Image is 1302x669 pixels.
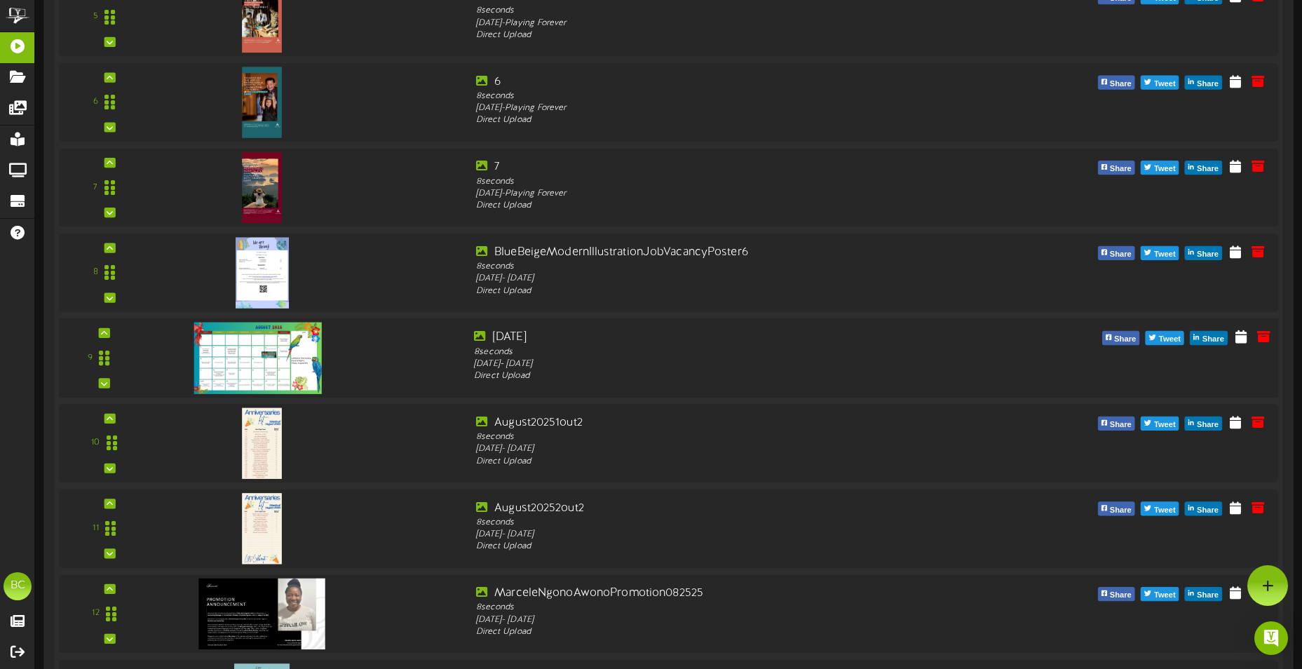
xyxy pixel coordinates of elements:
div: Direct Upload [476,29,963,41]
span: Share [1107,161,1134,177]
div: Direct Upload [476,455,963,467]
button: Share [1102,331,1140,345]
img: 79983643-03ef-43eb-ad36-d1a645b9f067.jpg [242,67,282,137]
div: 8 seconds [476,261,963,273]
span: Tweet [1151,588,1179,603]
div: 6 [93,96,98,108]
div: 8 seconds [476,175,963,187]
span: Share [1194,417,1221,433]
div: [DATE] - [DATE] [476,443,963,455]
div: [DATE] - Playing Forever [476,187,963,199]
span: Share [1107,502,1134,518]
div: Direct Upload [476,200,963,212]
div: 6 [476,74,963,90]
img: c975fce7-c97c-4dbc-82dd-ac335eafe659.jpg [242,493,282,564]
span: Share [1194,502,1221,518]
button: Share [1098,161,1135,175]
div: MarceleNgonoAwonoPromotion082525 [476,586,963,602]
div: 8 seconds [476,516,963,528]
div: 8 seconds [476,90,963,102]
div: BC [4,572,32,600]
img: cb4f5acf-380a-4d60-a25f-2fac8f1a65d2.jpg [242,407,282,478]
button: Share [1185,417,1222,431]
span: Share [1107,588,1134,603]
div: 12 [92,607,99,619]
div: [DATE] - Playing Forever [476,17,963,29]
img: 556c096b-96fc-456a-a8c5-63384745185a.jpg [242,152,282,223]
span: Share [1107,76,1134,92]
div: 8 seconds [476,431,963,443]
button: Share [1185,587,1222,601]
div: 8 seconds [476,602,963,614]
span: Tweet [1151,76,1179,92]
span: Share [1194,588,1221,603]
button: Share [1098,246,1135,260]
div: Direct Upload [476,114,963,126]
span: Share [1111,332,1139,347]
button: Share [1098,587,1135,601]
img: 1653c456-822d-4cf9-a1f6-1a2612291753.jpg [199,579,325,649]
button: Share [1185,161,1222,175]
img: 45fdbbf5-8b77-4557-9ec1-5335ea7e9cf9.jpg [194,322,322,393]
span: Share [1200,332,1227,347]
div: [DATE] - [DATE] [476,273,963,285]
div: 8 seconds [474,346,965,358]
div: Direct Upload [476,626,963,638]
span: Tweet [1151,161,1179,177]
span: Share [1194,76,1221,92]
div: [DATE] - Playing Forever [476,102,963,114]
span: Tweet [1151,247,1179,262]
button: Tweet [1146,331,1184,345]
button: Share [1185,501,1222,515]
div: 8 [93,266,98,278]
div: August20251out2 [476,415,963,431]
div: 11 [93,522,98,534]
button: Share [1098,76,1135,90]
button: Share [1098,417,1135,431]
div: 9 [88,352,93,365]
span: Share [1107,417,1134,433]
span: Tweet [1156,332,1184,347]
div: [DATE] - [DATE] [474,358,965,370]
button: Tweet [1141,501,1179,515]
div: Direct Upload [476,285,963,297]
div: 7 [476,159,963,175]
button: Tweet [1141,587,1179,601]
div: [DATE] - [DATE] [476,529,963,541]
div: 10 [91,437,100,449]
div: [DATE] - [DATE] [476,614,963,626]
div: Direct Upload [476,541,963,553]
div: 8 seconds [476,5,963,17]
button: Tweet [1141,76,1179,90]
span: Share [1194,247,1221,262]
div: August20252out2 [476,500,963,516]
button: Share [1098,501,1135,515]
span: Tweet [1151,417,1179,433]
div: Direct Upload [474,370,965,383]
button: Tweet [1141,246,1179,260]
div: [DATE] [474,330,965,346]
button: Share [1185,76,1222,90]
button: Tweet [1141,417,1179,431]
span: Share [1107,247,1134,262]
button: Share [1190,331,1228,345]
span: Share [1194,161,1221,177]
button: Share [1185,246,1222,260]
div: BlueBeigeModernIllustrationJobVacancyPoster6 [476,244,963,260]
img: 0f8bfaf7-28f5-4614-a6d8-cc2a0de34092.jpg [236,237,289,308]
span: Tweet [1151,502,1179,518]
button: Tweet [1141,161,1179,175]
div: Open Intercom Messenger [1254,621,1288,655]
